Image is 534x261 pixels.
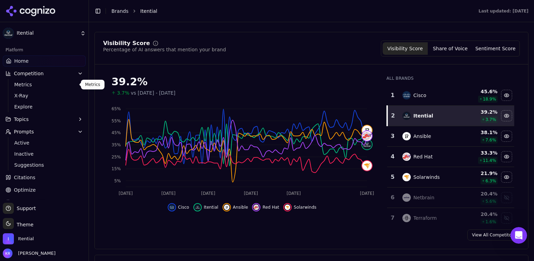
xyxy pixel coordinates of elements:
img: netbrain [402,193,411,202]
span: Metrics [14,81,75,88]
button: ReportsBETA [3,197,86,208]
a: Suggestions [11,160,77,170]
div: 4 [390,153,395,161]
span: 3.7 % [485,117,496,122]
button: Hide ansible data [223,203,248,211]
img: Profile image for Cognie [20,4,31,15]
span: [PERSON_NAME] [15,250,56,256]
a: Brands [111,8,128,14]
b: Avoid Brand Mentions [11,168,71,173]
img: red hat [402,153,411,161]
img: ansible [402,132,411,140]
div: Do not include your own brand name in prompts. [11,177,108,191]
a: Home [3,55,86,67]
button: Visibility Score [383,42,428,55]
button: Share of Voice [428,42,473,55]
tr: 2itentialItential39.2%3.7%Hide itential data [387,106,514,126]
button: Hide solarwinds data [283,203,316,211]
button: Start recording [44,198,50,203]
tspan: [DATE] [244,191,258,196]
div: Netbrain [414,194,435,201]
div: 33.3 % [465,149,498,156]
button: Show netbrain data [501,192,512,203]
tspan: 25% [111,155,121,159]
div: If a prompt shows 0% visibility for you and no competitors appear, it isn’t useful — there’s no l... [11,137,108,164]
span: Suggestions [14,162,75,168]
span: Itential [204,205,218,210]
div: Hey! A good prompt = competitive, unbranded, and strategically relevant. These three checks will ... [11,52,108,120]
a: Explore [11,102,77,112]
tr: 3ansibleAnsible38.1%7.6%Hide ansible data [387,126,514,147]
a: Metrics [11,80,77,89]
tr: 4red hatRed Hat33.3%11.4%Hide red hat data [387,147,514,167]
span: Itential [18,236,34,242]
div: Solarwinds [414,174,440,181]
button: Competition [3,68,86,79]
tr: 6netbrainNetbrain20.4%5.6%Show netbrain data [387,188,514,208]
div: Cisco [414,92,426,99]
tspan: [DATE] [287,191,301,196]
button: Send a message… [119,195,130,206]
a: X-Ray [11,91,77,101]
nav: breadcrumb [111,8,465,15]
span: Red Hat [262,205,279,210]
span: Active [14,139,75,146]
button: Show terraform data [501,212,512,224]
div: 3 [390,132,395,140]
span: Explore [14,103,75,110]
span: 11.4 % [483,158,496,163]
div: Red Hat [414,153,433,160]
div: Percentage of AI answers that mention your brand [103,46,226,53]
button: Home [109,3,122,16]
img: ansible [224,205,230,210]
span: Support [14,205,36,212]
span: Citations [14,174,35,181]
span: vs [DATE] - [DATE] [131,89,176,96]
img: cisco [402,91,411,99]
span: Reports [14,199,33,206]
button: Open organization switcher [3,233,34,244]
tr: 7terraformTerraform20.4%1.6%Show terraform data [387,208,514,228]
span: Theme [14,222,33,227]
a: Citations [3,172,86,183]
img: Itential [3,28,14,39]
img: Itential [3,233,14,244]
span: Prompts [14,128,34,135]
div: 21.9 % [465,170,498,177]
p: Metrics [85,82,100,87]
tr: 5solarwindsSolarwinds21.9%6.3%Hide solarwinds data [387,167,514,188]
button: Hide itential data [193,203,218,211]
span: Optimize [14,186,36,193]
span: Ansible [233,205,248,210]
button: Hide red hat data [252,203,279,211]
span: 3.7% [117,89,130,96]
button: Hide red hat data [501,151,512,162]
button: Topics [3,114,86,125]
div: Ansible [414,133,431,140]
a: Optimize [3,184,86,195]
h1: Cognie [34,3,52,9]
div: Itential [414,112,433,119]
span: Itential [17,30,77,36]
img: solarwinds [362,161,372,171]
a: View All Competitors [467,229,520,241]
img: itential [402,112,411,120]
div: Visibility Score [103,41,150,46]
button: Gif picker [33,198,39,203]
img: itential [195,205,200,210]
span: Inactive [14,150,75,157]
p: The team can also help [34,9,86,16]
tspan: 65% [111,106,121,111]
button: Hide cisco data [501,90,512,101]
span: 18.9 % [483,96,496,102]
button: Prompts [3,126,86,137]
tspan: 55% [111,119,121,123]
div: Platform [3,44,86,55]
span: BETA [35,200,48,205]
span: Solarwinds [294,205,316,210]
img: itential [362,140,372,149]
span: Competition [14,70,44,77]
div: 39.2% [111,76,373,88]
span: 6.3 % [485,178,496,184]
tspan: 35% [111,142,121,147]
